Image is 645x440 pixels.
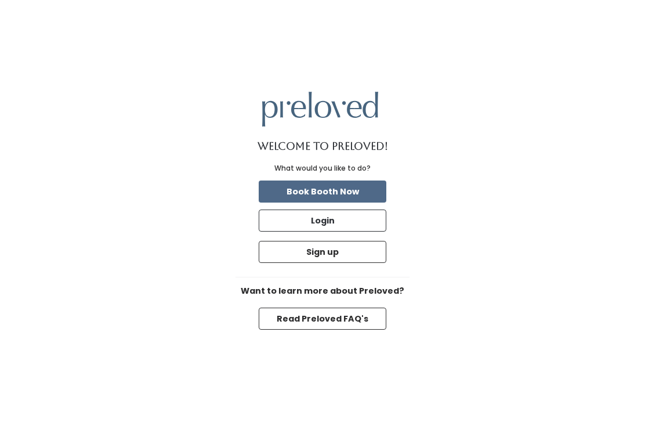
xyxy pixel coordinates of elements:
[256,207,389,234] a: Login
[274,163,371,174] div: What would you like to do?
[259,241,386,263] button: Sign up
[262,92,378,126] img: preloved logo
[256,239,389,265] a: Sign up
[258,140,388,152] h1: Welcome to Preloved!
[259,308,386,330] button: Read Preloved FAQ's
[259,210,386,232] button: Login
[235,287,410,296] h6: Want to learn more about Preloved?
[259,181,386,203] button: Book Booth Now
